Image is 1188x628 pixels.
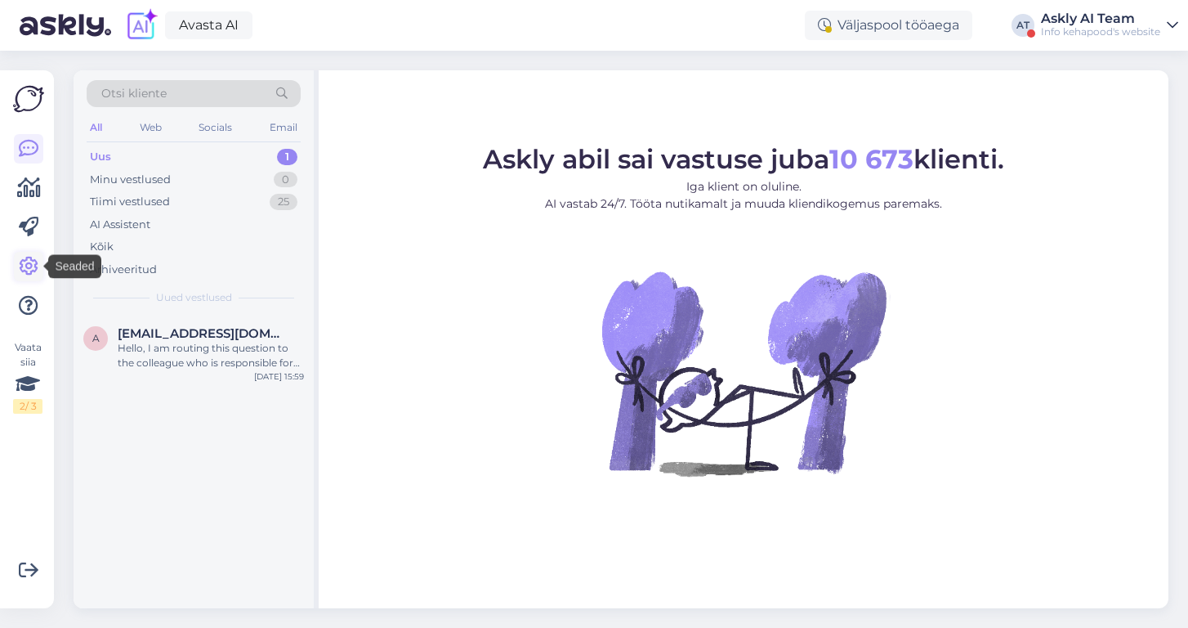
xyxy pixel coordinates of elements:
div: Web [136,117,165,138]
div: AT [1012,14,1034,37]
b: 10 673 [829,143,913,175]
a: Avasta AI [165,11,252,39]
div: Tiimi vestlused [90,194,170,210]
div: Askly AI Team [1041,12,1160,25]
div: [DATE] 15:59 [254,370,304,383]
img: explore-ai [124,8,159,43]
span: Otsi kliente [101,85,167,102]
img: Askly Logo [13,83,44,114]
p: Iga klient on oluline. AI vastab 24/7. Tööta nutikamalt ja muuda kliendikogemus paremaks. [483,178,1004,213]
div: 2 / 3 [13,399,42,414]
div: Vaata siia [13,340,42,414]
div: Minu vestlused [90,172,171,188]
div: AI Assistent [90,217,150,233]
div: Uus [90,149,111,165]
div: Kõik [90,239,114,255]
div: All [87,117,105,138]
div: Hello, I am routing this question to the colleague who is responsible for this topic. The reply m... [118,341,304,370]
div: Seaded [48,255,100,279]
span: Askly abil sai vastuse juba klienti. [483,143,1004,175]
div: Socials [195,117,235,138]
div: 25 [270,194,297,210]
div: Info kehapood's website [1041,25,1160,38]
img: No Chat active [596,226,891,520]
div: 1 [277,149,297,165]
a: Askly AI TeamInfo kehapood's website [1041,12,1178,38]
div: Väljaspool tööaega [805,11,972,40]
div: Arhiveeritud [90,262,157,278]
span: Uued vestlused [156,290,232,305]
div: 0 [274,172,297,188]
span: a [92,332,100,344]
span: anastassia.shegurova@gmail.com [118,326,288,341]
div: Email [266,117,301,138]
